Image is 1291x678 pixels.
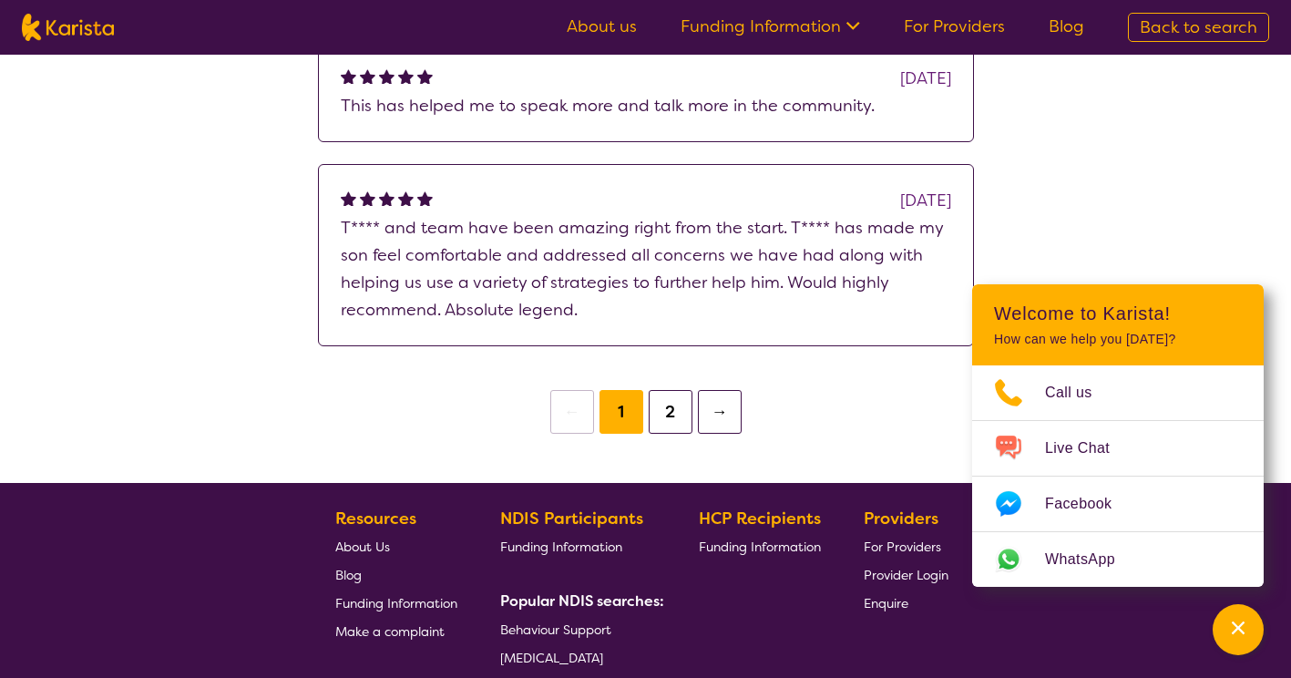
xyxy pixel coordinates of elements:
p: How can we help you [DATE]? [994,332,1242,347]
a: About Us [335,532,457,560]
button: ← [550,390,594,434]
img: fullstar [379,190,394,206]
div: [DATE] [900,65,951,92]
a: Funding Information [681,15,860,37]
span: [MEDICAL_DATA] [500,650,603,666]
span: For Providers [864,539,941,555]
img: fullstar [379,68,394,84]
a: Behaviour Support [500,615,657,643]
img: fullstar [360,68,375,84]
b: Resources [335,508,416,529]
a: [MEDICAL_DATA] [500,643,657,672]
div: [DATE] [900,187,951,214]
span: Back to search [1140,16,1257,38]
ul: Choose channel [972,365,1264,587]
button: Channel Menu [1213,604,1264,655]
p: This has helped me to speak more and talk more in the community. [341,92,951,119]
span: Enquire [864,595,908,611]
button: 2 [649,390,692,434]
span: Behaviour Support [500,621,611,638]
span: About Us [335,539,390,555]
p: T**** and team have been amazing right from the start. T**** has made my son feel comfortable and... [341,214,951,324]
button: → [698,390,742,434]
img: fullstar [341,190,356,206]
div: Channel Menu [972,284,1264,587]
button: 1 [599,390,643,434]
a: Funding Information [335,589,457,617]
a: Funding Information [699,532,821,560]
a: For Providers [864,532,948,560]
img: fullstar [398,190,414,206]
img: fullstar [360,190,375,206]
a: Provider Login [864,560,948,589]
h2: Welcome to Karista! [994,303,1242,324]
a: Funding Information [500,532,657,560]
span: Call us [1045,379,1114,406]
a: For Providers [904,15,1005,37]
span: Provider Login [864,567,948,583]
img: fullstar [341,68,356,84]
span: Make a complaint [335,623,445,640]
a: Blog [335,560,457,589]
b: NDIS Participants [500,508,643,529]
img: Karista logo [22,14,114,41]
span: Blog [335,567,362,583]
span: WhatsApp [1045,546,1137,573]
img: fullstar [417,68,433,84]
b: Popular NDIS searches: [500,591,664,611]
a: Web link opens in a new tab. [972,532,1264,587]
b: HCP Recipients [699,508,821,529]
span: Facebook [1045,490,1133,518]
a: Make a complaint [335,617,457,645]
b: Providers [864,508,938,529]
span: Funding Information [335,595,457,611]
img: fullstar [398,68,414,84]
span: Funding Information [500,539,622,555]
span: Funding Information [699,539,821,555]
img: fullstar [417,190,433,206]
a: About us [567,15,637,37]
a: Back to search [1128,13,1269,42]
span: Live Chat [1045,435,1132,462]
a: Enquire [864,589,948,617]
a: Blog [1049,15,1084,37]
